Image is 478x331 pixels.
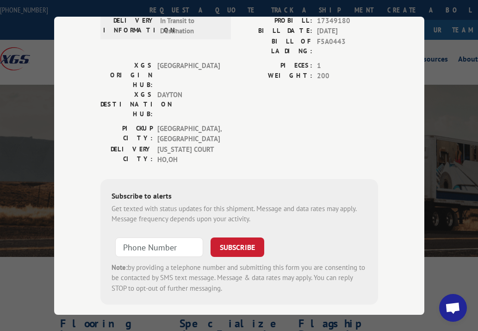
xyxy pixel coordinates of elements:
[439,294,467,322] div: Open chat
[239,71,312,81] label: WEIGHT:
[239,26,312,37] label: BILL DATE:
[100,89,153,119] label: XGS DESTINATION HUB:
[317,36,378,56] span: F5A0443
[157,123,220,144] span: [GEOGRAPHIC_DATA] , [GEOGRAPHIC_DATA]
[317,60,378,71] span: 1
[157,144,220,165] span: [US_STATE] COURT HO , OH
[157,60,220,89] span: [GEOGRAPHIC_DATA]
[157,89,220,119] span: DAYTON
[317,15,378,26] span: 17349180
[211,237,264,256] button: SUBSCRIBE
[317,26,378,37] span: [DATE]
[239,36,312,56] label: BILL OF LADING:
[239,15,312,26] label: PROBILL:
[100,144,153,165] label: DELIVERY CITY:
[160,15,223,36] span: In Transit to Destination
[112,190,367,203] div: Subscribe to alerts
[115,237,203,256] input: Phone Number
[239,60,312,71] label: PIECES:
[100,60,153,89] label: XGS ORIGIN HUB:
[103,15,155,36] label: DELIVERY INFORMATION:
[317,71,378,81] span: 200
[112,262,128,271] strong: Note:
[112,262,367,294] div: by providing a telephone number and submitting this form you are consenting to be contacted by SM...
[100,123,153,144] label: PICKUP CITY:
[112,203,367,224] div: Get texted with status updates for this shipment. Message and data rates may apply. Message frequ...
